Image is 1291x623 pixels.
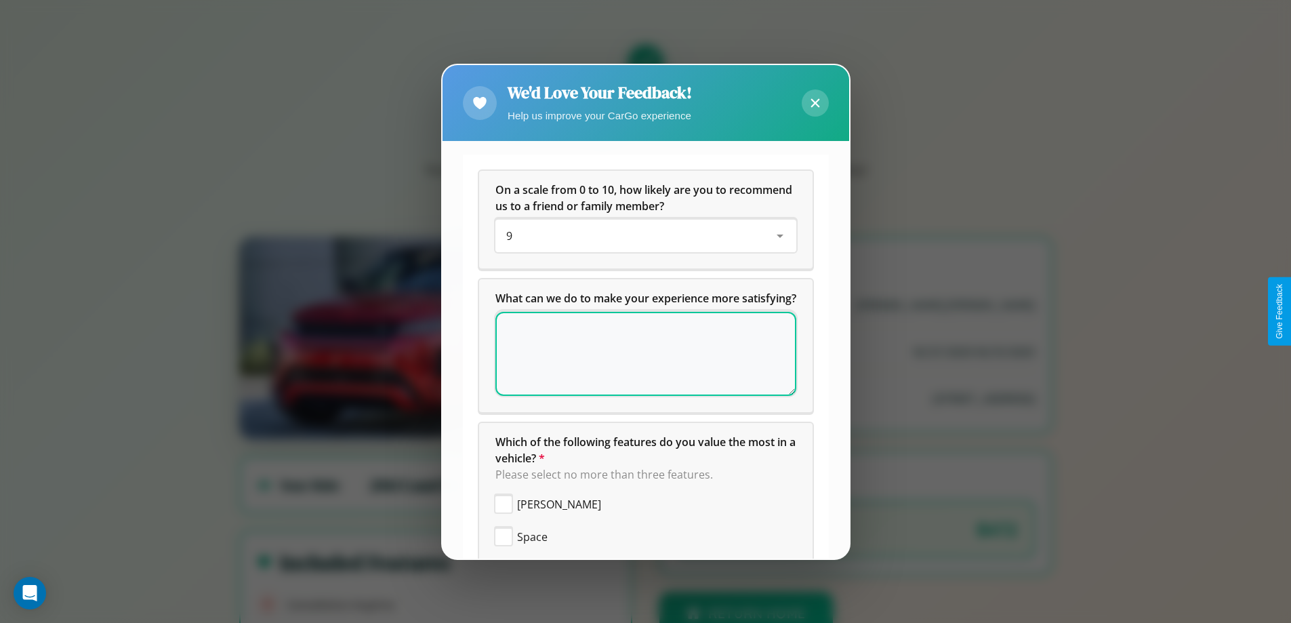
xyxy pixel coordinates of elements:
h2: We'd Love Your Feedback! [508,81,692,104]
span: Please select no more than three features. [495,467,713,482]
div: On a scale from 0 to 10, how likely are you to recommend us to a friend or family member? [495,220,796,252]
div: On a scale from 0 to 10, how likely are you to recommend us to a friend or family member? [479,171,813,268]
span: 9 [506,228,512,243]
span: What can we do to make your experience more satisfying? [495,291,796,306]
span: Which of the following features do you value the most in a vehicle? [495,435,798,466]
span: On a scale from 0 to 10, how likely are you to recommend us to a friend or family member? [495,182,795,214]
p: Help us improve your CarGo experience [508,106,692,125]
h5: On a scale from 0 to 10, how likely are you to recommend us to a friend or family member? [495,182,796,214]
span: Space [517,529,548,545]
div: Give Feedback [1275,284,1284,339]
div: Open Intercom Messenger [14,577,46,609]
span: [PERSON_NAME] [517,496,601,513]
